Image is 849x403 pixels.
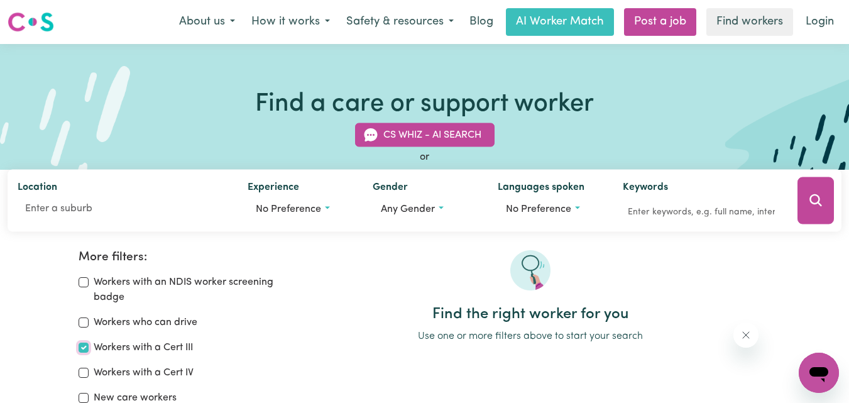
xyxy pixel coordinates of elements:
[94,275,276,305] label: Workers with an NDIS worker screening badge
[462,8,501,36] a: Blog
[94,365,194,380] label: Workers with a Cert IV
[338,9,462,35] button: Safety & resources
[248,197,353,221] button: Worker experience options
[8,9,76,19] span: Need any help?
[498,197,603,221] button: Worker language preferences
[498,180,584,197] label: Languages spoken
[624,8,696,36] a: Post a job
[290,329,770,344] p: Use one or more filters above to start your search
[256,204,321,214] span: No preference
[248,180,299,197] label: Experience
[355,123,495,147] button: CS Whiz - AI Search
[290,306,770,324] h2: Find the right worker for you
[381,204,435,214] span: Any gender
[798,8,841,36] a: Login
[623,180,668,197] label: Keywords
[373,197,478,221] button: Worker gender preference
[797,177,834,224] button: Search
[18,197,227,220] input: Enter a suburb
[506,204,571,214] span: No preference
[243,9,338,35] button: How it works
[706,8,793,36] a: Find workers
[94,340,193,355] label: Workers with a Cert III
[799,353,839,393] iframe: Button to launch messaging window
[506,8,614,36] a: AI Worker Match
[373,180,408,197] label: Gender
[8,150,841,165] div: or
[171,9,243,35] button: About us
[8,8,54,36] a: Careseekers logo
[94,315,197,330] label: Workers who can drive
[733,323,759,348] iframe: Close message
[79,250,276,265] h2: More filters:
[255,89,594,119] h1: Find a care or support worker
[18,180,57,197] label: Location
[8,11,54,33] img: Careseekers logo
[623,202,780,222] input: Enter keywords, e.g. full name, interests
